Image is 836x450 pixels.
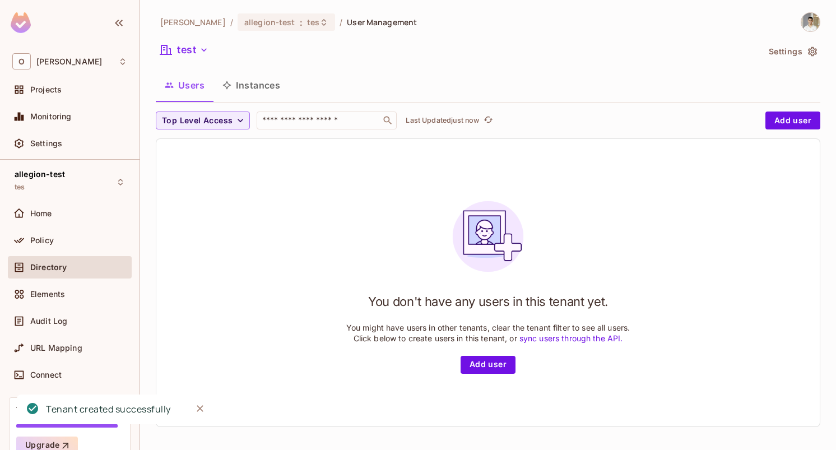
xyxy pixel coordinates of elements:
[30,112,72,121] span: Monitoring
[30,290,65,299] span: Elements
[461,356,515,374] button: Add user
[30,85,62,94] span: Projects
[479,114,495,127] span: Click to refresh data
[46,402,171,416] div: Tenant created successfully
[30,370,62,379] span: Connect
[30,263,67,272] span: Directory
[30,236,54,245] span: Policy
[347,17,417,27] span: User Management
[30,317,67,326] span: Audit Log
[368,293,608,310] h1: You don't have any users in this tenant yet.
[11,12,31,33] img: SReyMgAAAABJRU5ErkJggg==
[162,114,233,128] span: Top Level Access
[30,139,62,148] span: Settings
[481,114,495,127] button: refresh
[484,115,493,126] span: refresh
[299,18,303,27] span: :
[15,183,25,192] span: tes
[30,209,52,218] span: Home
[406,116,479,125] p: Last Updated just now
[765,112,820,129] button: Add user
[764,43,820,61] button: Settings
[156,41,213,59] button: test
[30,344,82,352] span: URL Mapping
[244,17,295,27] span: allegion-test
[160,17,226,27] span: the active workspace
[801,13,820,31] img: Omer Zuarets
[213,71,289,99] button: Instances
[307,17,319,27] span: tes
[346,322,630,344] p: You might have users in other tenants, clear the tenant filter to see all users. Click below to c...
[36,57,102,66] span: Workspace: Omer Test
[230,17,233,27] li: /
[156,112,250,129] button: Top Level Access
[156,71,213,99] button: Users
[192,400,208,417] button: Close
[12,53,31,69] span: O
[15,170,65,179] span: allegion-test
[340,17,342,27] li: /
[519,333,623,343] a: sync users through the API.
